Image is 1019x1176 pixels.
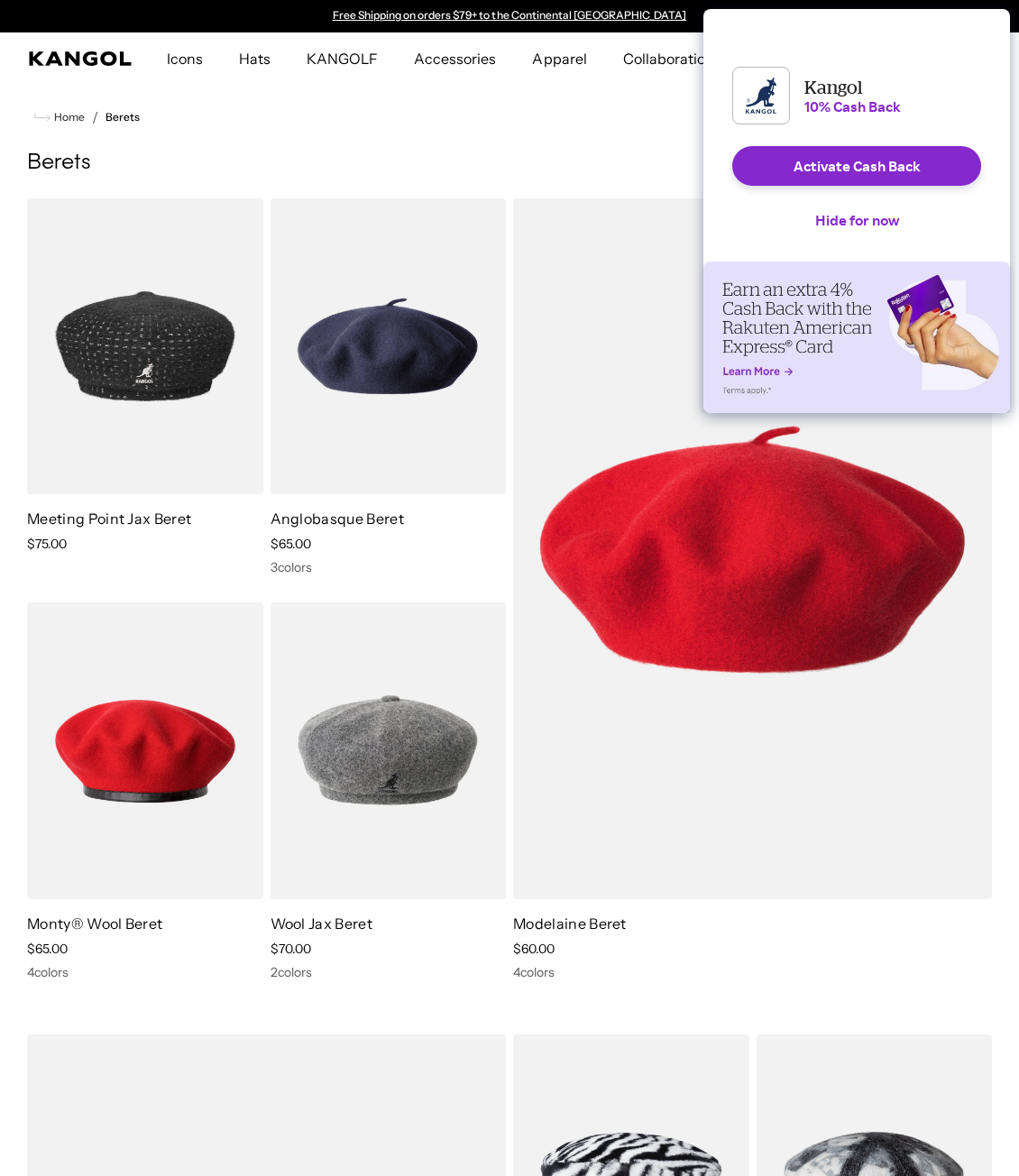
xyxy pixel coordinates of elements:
a: Wool Jax Beret [271,914,372,933]
span: $60.00 [513,941,555,957]
div: 2 colors [271,964,507,980]
a: Meeting Point Jax Beret [27,510,191,528]
a: Free Shipping on orders $79+ to the Continental [GEOGRAPHIC_DATA] [333,8,687,22]
h1: Berets [27,150,992,177]
a: Collaborations [605,32,739,85]
span: Collaborations [623,32,721,85]
div: Announcement [324,9,695,23]
a: Monty® Wool Beret [27,914,162,933]
span: Accessories [414,32,496,85]
img: Wool Jax Beret [271,602,507,898]
div: 4 colors [513,964,992,980]
img: Monty® Wool Beret [27,602,263,898]
span: $75.00 [27,536,67,552]
span: KANGOLF [307,32,378,85]
img: Anglobasque Beret [271,198,507,494]
span: $65.00 [27,941,68,957]
li: / [85,106,98,128]
span: Home [50,111,85,124]
span: Apparel [532,32,586,85]
a: Hats [221,32,289,85]
a: Apparel [514,32,604,85]
slideshow-component: Announcement bar [324,9,695,23]
span: $65.00 [271,536,311,552]
div: 3 colors [271,559,507,575]
a: Icons [149,32,221,85]
a: Kangol [29,51,133,66]
a: Anglobasque Beret [271,510,404,528]
img: Modelaine Beret [513,198,992,899]
img: Meeting Point Jax Beret [27,198,263,494]
div: 4 colors [27,964,263,980]
a: Modelaine Beret [513,914,627,933]
a: Berets [106,111,140,124]
span: $70.00 [271,941,311,957]
a: Accessories [396,32,514,85]
span: Icons [167,32,203,85]
div: 1 of 2 [324,9,695,23]
span: Hats [239,32,271,85]
a: KANGOLF [289,32,396,85]
a: Home [34,109,85,125]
